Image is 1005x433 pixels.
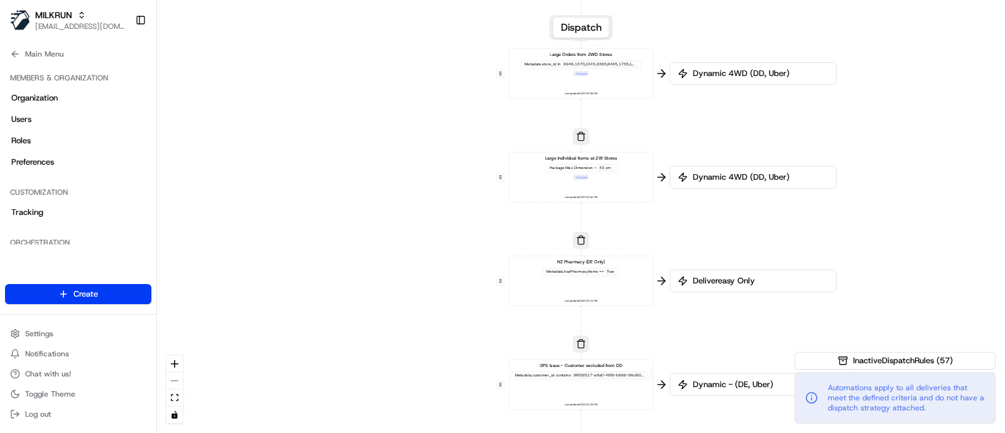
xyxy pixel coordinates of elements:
span: Tracking [11,207,43,218]
span: Roles [11,135,31,146]
a: Users [5,109,151,129]
button: Log out [5,405,151,423]
span: Notifications [25,349,69,359]
div: Members & Organization [5,68,151,88]
span: Dynamic 4WD (DD, Uber) [690,172,828,183]
div: + 1 more [573,175,589,180]
span: Inactive Dispatch Rules ( 57 ) [853,355,953,366]
span: Large Individual Items at 2W Stores [545,155,617,162]
span: Metadata .hasPharmacyItems [546,269,598,274]
button: InactiveDispatchRules (57) [795,352,996,370]
span: GPS Issue - Customer excluded from DD [540,363,622,369]
a: Preferences [5,152,151,172]
span: Last updated: [DATE] 6:38 PM [565,91,598,96]
span: Log out [25,409,51,419]
span: Toggle Theme [25,389,75,399]
span: Metadata .customer_id [515,373,555,378]
span: contains [556,373,571,378]
span: Last updated: [DATE] 6:12 PM [565,299,598,304]
span: Main Menu [25,49,63,59]
span: == [599,269,604,274]
div: Customization [5,182,151,202]
button: MILKRUNMILKRUN[EMAIL_ADDRESS][DOMAIN_NAME] [5,5,130,35]
img: MILKRUN [10,10,30,30]
span: in [558,62,561,67]
button: Dispatch [553,18,609,38]
span: Package Max Dimension [550,165,593,170]
span: Preferences [11,156,54,168]
span: Last updated: [DATE] 4:28 PM [565,402,598,407]
button: Main Menu [5,45,151,63]
div: 43 cm [597,165,612,171]
span: Automations apply to all deliveries that meet the defined criteria and do not have a dispatch str... [828,383,985,413]
span: Dynamic - (DE, Uber) [690,379,828,390]
div: Orchestration [5,233,151,253]
span: Organization [11,92,58,104]
span: Settings [25,329,53,339]
span: Last updated: [DATE] 6:42 PM [565,195,598,200]
button: Settings [5,325,151,343]
span: Metadata .store_id [524,62,557,67]
span: Users [11,114,31,125]
a: Organization [5,88,151,108]
button: Notifications [5,345,151,363]
div: 9f858517-a6a0-46f8-b688-98c8f29f7ded,07a839f1-d546-431e-bc24-8e8369117cc5,821ca7cc-3951-407f-a77d... [572,373,648,378]
span: Delivereasy Only [690,275,828,287]
div: + 1 more [573,71,589,77]
button: toggle interactivity [166,407,183,424]
button: Toggle Theme [5,385,151,403]
button: MILKRUN [35,9,72,21]
a: Roles [5,131,151,151]
div: 8946,1370,1545,8385,8485,1755,1611,1527,1590,1376,1289,1130,1449,1631,1474,1901,1756,1577,1256,1486 [562,62,638,67]
button: Chat with us! [5,365,151,383]
a: Tracking [5,202,151,222]
span: Dynamic 4WD (DD, Uber) [690,68,828,79]
span: Chat with us! [25,369,71,379]
span: Large Orders from 2WD Stores [550,52,612,58]
button: [EMAIL_ADDRESS][DOMAIN_NAME] [35,21,125,31]
button: zoom in [166,356,183,373]
button: fit view [166,390,183,407]
div: True [605,269,616,275]
button: Create [5,284,151,304]
span: Create [73,288,98,300]
span: > [594,165,597,170]
span: NZ Pharmacy (DE Only) [557,259,605,265]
